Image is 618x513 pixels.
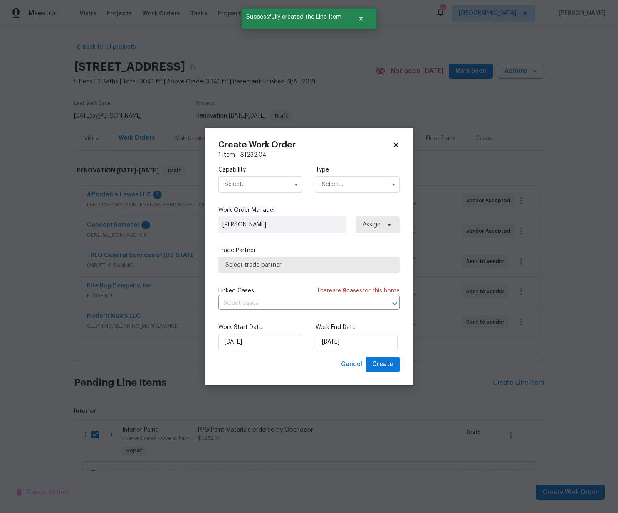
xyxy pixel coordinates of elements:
button: Show options [388,179,398,189]
label: Work Order Manager [218,206,400,214]
input: Select cases [218,297,376,310]
div: 1 item | [218,151,400,159]
input: M/D/YYYY [218,334,300,350]
span: 9 [343,288,346,294]
span: There are case s for this home [316,287,400,295]
input: M/D/YYYY [316,334,398,350]
span: Create [372,359,393,370]
span: Select trade partner [225,261,393,269]
button: Show options [291,179,301,189]
button: Open [389,298,400,309]
input: Select... [218,176,302,193]
button: Create [366,357,400,372]
h2: Create Work Order [218,141,392,149]
span: Linked Cases [218,287,254,295]
label: Capability [218,166,302,174]
span: [PERSON_NAME] [222,221,342,229]
label: Work End Date [316,323,400,331]
label: Type [316,166,400,174]
button: Cancel [338,357,366,372]
span: Cancel [341,359,362,370]
label: Work Start Date [218,323,302,331]
input: Select... [316,176,400,193]
span: Assign [363,221,381,229]
label: Trade Partner [218,246,400,255]
button: Close [347,10,375,27]
span: Successfully created the Line Item. [242,8,347,26]
span: $ 1232.04 [240,152,267,158]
